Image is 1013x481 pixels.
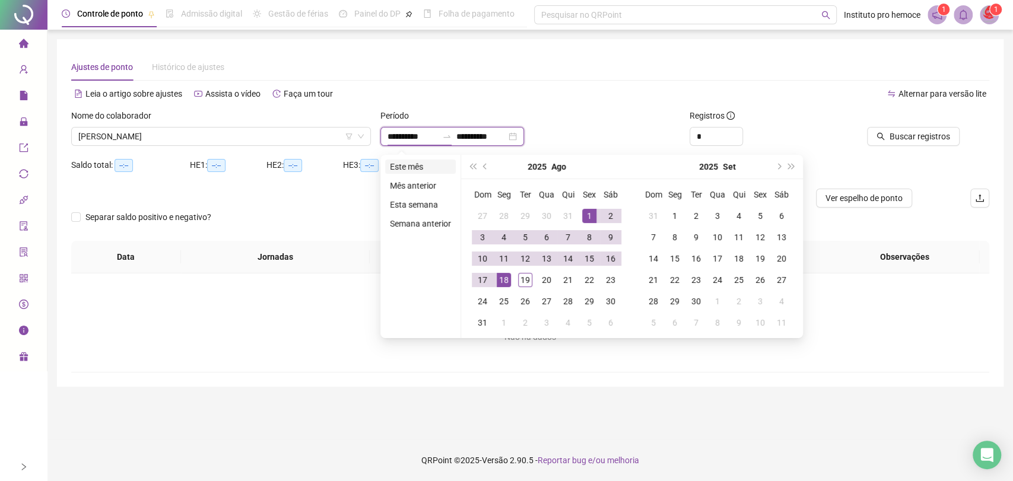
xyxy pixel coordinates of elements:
td: 2025-08-25 [493,291,515,312]
td: 2025-09-18 [728,248,750,269]
th: Observações [830,241,979,273]
td: 2025-10-09 [728,312,750,333]
div: 1 [582,209,596,223]
span: Observações [839,250,970,263]
td: 2025-10-11 [771,312,792,333]
li: Semana anterior [385,216,456,231]
div: 18 [497,273,511,287]
td: 2025-09-11 [728,227,750,248]
div: HE 3: [343,158,420,172]
div: 6 [539,230,554,244]
div: 27 [774,273,789,287]
td: 2025-08-02 [600,205,621,227]
div: 22 [668,273,682,287]
div: 15 [582,251,596,266]
div: 24 [710,273,725,287]
td: 2025-08-23 [600,269,621,291]
span: sun [253,9,261,18]
div: 7 [646,230,660,244]
td: 2025-09-05 [750,205,771,227]
th: Sáb [600,184,621,205]
div: 4 [732,209,746,223]
span: to [442,132,452,141]
div: 6 [774,209,789,223]
button: Ver espelho de ponto [816,189,912,208]
span: upload [975,193,985,203]
td: 2025-08-31 [472,312,493,333]
div: 9 [689,230,703,244]
td: 2025-10-06 [664,312,685,333]
span: search [821,11,830,20]
div: 12 [518,251,532,266]
span: Ajustes de ponto [71,62,133,72]
div: 25 [497,294,511,308]
th: Dom [643,184,664,205]
div: 27 [539,294,554,308]
span: clock-circle [62,9,70,18]
div: 2 [518,316,532,330]
div: 1 [668,209,682,223]
td: 2025-09-10 [707,227,728,248]
div: 29 [518,209,532,223]
td: 2025-08-12 [515,248,536,269]
button: prev-year [479,155,492,179]
td: 2025-10-02 [728,291,750,312]
td: 2025-08-04 [493,227,515,248]
td: 2025-08-20 [536,269,557,291]
th: Sáb [771,184,792,205]
div: 27 [475,209,490,223]
div: 8 [668,230,682,244]
div: 14 [561,251,575,266]
td: 2025-08-16 [600,248,621,269]
span: Reportar bug e/ou melhoria [538,455,639,465]
td: 2025-10-01 [707,291,728,312]
div: 31 [475,316,490,330]
td: 2025-09-03 [536,312,557,333]
div: 8 [582,230,596,244]
td: 2025-09-26 [750,269,771,291]
td: 2025-09-24 [707,269,728,291]
span: dollar [19,294,28,318]
div: 28 [646,294,660,308]
td: 2025-09-29 [664,291,685,312]
div: 20 [539,273,554,287]
span: pushpin [405,11,412,18]
span: --:-- [207,159,226,172]
div: 13 [774,230,789,244]
span: Assista o vídeo [205,89,261,98]
td: 2025-09-06 [600,312,621,333]
td: 2025-10-05 [643,312,664,333]
span: Ver espelho de ponto [825,192,903,205]
span: sync [19,164,28,187]
td: 2025-08-24 [472,291,493,312]
span: api [19,190,28,214]
th: Qui [728,184,750,205]
span: Controle de ponto [77,9,143,18]
div: 4 [774,294,789,308]
td: 2025-07-27 [472,205,493,227]
span: filter [345,133,353,140]
span: pushpin [148,11,155,18]
th: Ter [515,184,536,205]
span: dashboard [339,9,347,18]
td: 2025-08-11 [493,248,515,269]
li: Mês anterior [385,179,456,193]
span: history [272,90,281,98]
button: month panel [551,155,566,179]
div: 15 [668,251,682,266]
span: qrcode [19,268,28,292]
div: 2 [732,294,746,308]
td: 2025-08-31 [643,205,664,227]
div: 3 [710,209,725,223]
td: 2025-09-14 [643,248,664,269]
td: 2025-08-13 [536,248,557,269]
span: Gestão de férias [268,9,328,18]
td: 2025-08-01 [579,205,600,227]
span: 1 [994,5,998,14]
button: year panel [699,155,718,179]
th: Seg [664,184,685,205]
div: 24 [475,294,490,308]
span: --:-- [115,159,133,172]
div: Saldo total: [71,158,190,172]
span: Admissão digital [181,9,242,18]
